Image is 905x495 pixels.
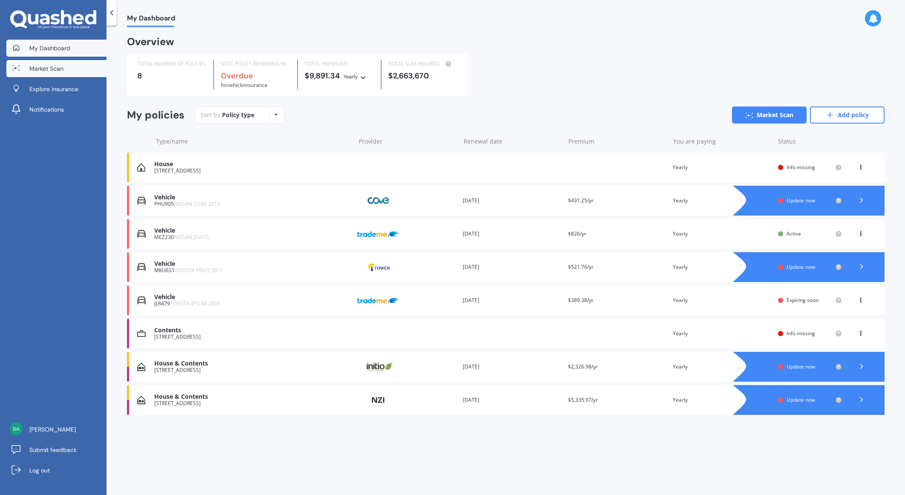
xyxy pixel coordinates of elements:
[154,161,351,168] div: House
[787,296,819,304] span: Expiring soon
[154,301,351,307] div: JLR479
[137,329,146,338] img: Contents
[154,294,351,301] div: Vehicle
[673,137,771,146] div: You are paying
[357,226,400,242] img: Trade Me Insurance
[6,421,107,438] a: [PERSON_NAME]
[673,296,771,305] div: Yearly
[568,296,594,304] span: $389.38/yr
[568,363,598,370] span: $2,326.98/yr
[463,363,561,371] div: [DATE]
[154,260,351,268] div: Vehicle
[464,137,562,146] div: Renewal date
[154,268,351,273] div: MKU631
[673,196,771,205] div: Yearly
[568,230,586,237] span: $826/yr
[29,466,50,475] span: Log out
[6,40,107,57] a: My Dashboard
[29,44,70,52] span: My Dashboard
[175,267,223,274] span: TOYOTA PRIUS 2011
[787,197,815,204] span: Update now
[673,263,771,271] div: Yearly
[137,363,145,371] img: House & Contents
[673,396,771,404] div: Yearly
[305,72,374,81] div: $9,891.34
[10,423,23,435] img: 6d1294f739a5661520c787c66d46329c
[156,137,352,146] div: Type/name
[357,392,400,408] img: NZI
[154,227,351,234] div: Vehicle
[127,14,175,26] span: My Dashboard
[6,60,107,77] a: Market Scan
[6,101,107,118] a: Notifications
[343,72,358,81] div: Yearly
[787,363,815,370] span: Update now
[810,106,885,124] a: Add policy
[154,400,351,406] div: [STREET_ADDRESS]
[127,109,184,121] div: My policies
[463,230,561,238] div: [DATE]
[305,60,374,68] div: TOTAL PREMIUMS
[137,60,207,68] div: TOTAL NUMBER OF POLICIES
[673,329,771,338] div: Yearly
[137,296,146,305] img: Vehicle
[137,263,146,271] img: Vehicle
[357,292,400,308] img: Trade Me Insurance
[357,359,400,375] img: Initio
[463,263,561,271] div: [DATE]
[154,360,351,367] div: House & Contents
[29,85,78,93] span: Explore insurance
[221,71,253,81] b: Overdue
[29,425,76,434] span: [PERSON_NAME]
[154,194,351,201] div: Vehicle
[154,168,351,174] div: [STREET_ADDRESS]
[463,196,561,205] div: [DATE]
[200,111,254,119] div: Sort by:
[357,259,400,275] img: Tower
[568,263,594,271] span: $521.76/yr
[6,462,107,479] a: Log out
[221,60,290,68] div: NEXT POLICY RENEWING IN
[388,60,458,68] div: TOTAL SUM INSURED
[357,193,400,209] img: Cove
[673,163,771,172] div: Yearly
[174,233,210,241] span: NISSAN [DATE]
[154,334,351,340] div: [STREET_ADDRESS]
[154,201,351,207] div: PHU905
[463,396,561,404] div: [DATE]
[154,327,351,334] div: Contents
[6,81,107,98] a: Explore insurance
[732,106,807,124] a: Market Scan
[673,363,771,371] div: Yearly
[174,200,220,207] span: NISSAN CUBE 2016
[359,137,457,146] div: Provider
[29,105,64,114] span: Notifications
[568,137,666,146] div: Premium
[221,81,268,89] span: for Vehicle insurance
[154,367,351,373] div: [STREET_ADDRESS]
[6,441,107,458] a: Submit feedback
[787,396,815,403] span: Update now
[388,72,458,80] div: $2,663,670
[170,300,220,307] span: TOYOTA IPSUM 2005
[29,446,77,454] span: Submit feedback
[787,263,815,271] span: Update now
[154,393,351,400] div: House & Contents
[154,234,351,240] div: MEZ230
[568,197,594,204] span: $491.25/yr
[568,396,598,403] span: $5,335.97/yr
[137,196,146,205] img: Vehicle
[787,164,815,171] span: Info missing
[137,72,207,80] div: 8
[787,230,801,237] span: Active
[137,230,146,238] img: Vehicle
[222,111,254,119] div: Policy type
[463,296,561,305] div: [DATE]
[787,330,815,337] span: Info missing
[778,137,842,146] div: Status
[673,230,771,238] div: Yearly
[137,163,145,172] img: House
[137,396,145,404] img: House & Contents
[127,37,174,46] div: Overview
[29,64,63,73] span: Market Scan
